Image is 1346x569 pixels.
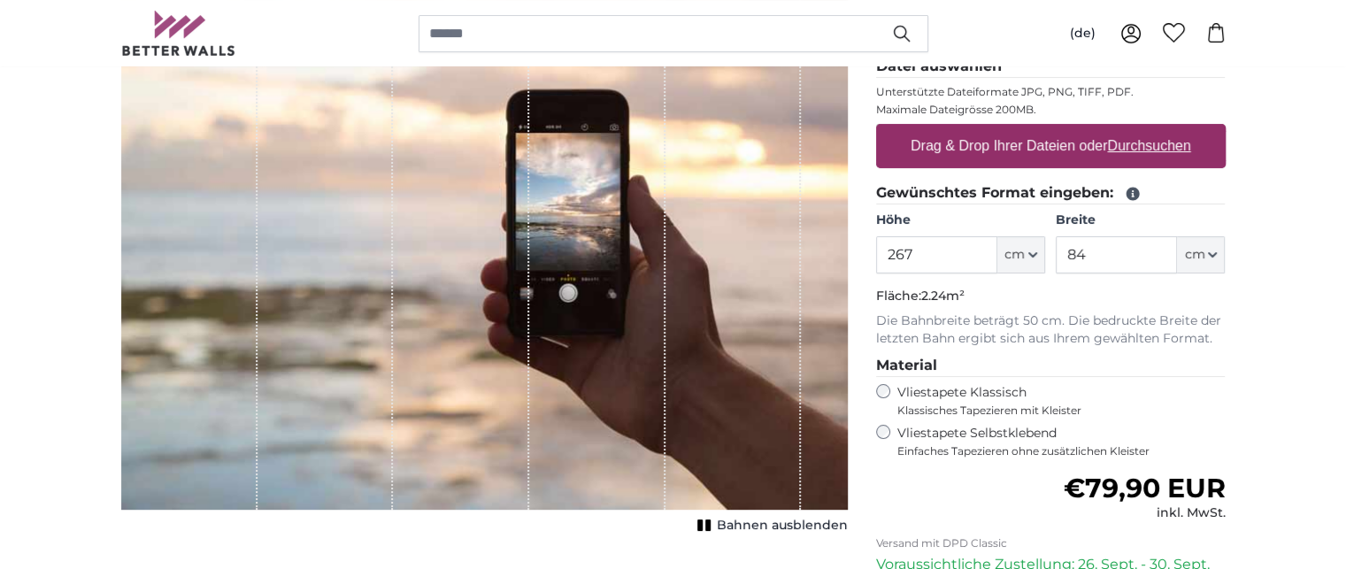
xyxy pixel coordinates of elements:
p: Die Bahnbreite beträgt 50 cm. Die bedruckte Breite der letzten Bahn ergibt sich aus Ihrem gewählt... [876,312,1226,348]
p: Fläche: [876,288,1226,305]
button: Bahnen ausblenden [692,513,848,538]
button: cm [1177,236,1225,273]
p: Maximale Dateigrösse 200MB. [876,103,1226,117]
label: Höhe [876,211,1045,229]
span: Einfaches Tapezieren ohne zusätzlichen Kleister [897,444,1226,458]
label: Drag & Drop Ihrer Dateien oder [904,128,1198,164]
u: Durchsuchen [1107,138,1190,153]
img: Betterwalls [121,11,236,56]
span: cm [1004,246,1025,264]
p: Unterstützte Dateiformate JPG, PNG, TIFF, PDF. [876,85,1226,99]
label: Breite [1056,211,1225,229]
label: Vliestapete Klassisch [897,384,1211,418]
button: cm [997,236,1045,273]
legend: Material [876,355,1226,377]
button: (de) [1056,18,1110,50]
p: Versand mit DPD Classic [876,536,1226,550]
legend: Datei auswählen [876,56,1226,78]
label: Vliestapete Selbstklebend [897,425,1226,458]
legend: Gewünschtes Format eingeben: [876,182,1226,204]
span: €79,90 EUR [1063,472,1225,504]
span: cm [1184,246,1204,264]
span: Bahnen ausblenden [717,517,848,534]
span: 2.24m² [921,288,965,304]
div: inkl. MwSt. [1063,504,1225,522]
span: Klassisches Tapezieren mit Kleister [897,404,1211,418]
